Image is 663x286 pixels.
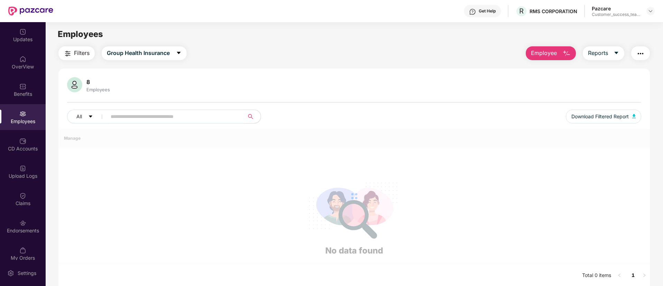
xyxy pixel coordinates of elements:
button: Allcaret-down [67,110,109,123]
img: svg+xml;base64,PHN2ZyB4bWxucz0iaHR0cDovL3d3dy53My5vcmcvMjAwMC9zdmciIHhtbG5zOnhsaW5rPSJodHRwOi8vd3... [67,77,82,92]
span: R [519,7,524,15]
img: svg+xml;base64,PHN2ZyBpZD0iRHJvcGRvd24tMzJ4MzIiIHhtbG5zPSJodHRwOi8vd3d3LnczLm9yZy8yMDAwL3N2ZyIgd2... [648,8,653,14]
div: 8 [85,79,111,85]
button: Filters [58,46,95,60]
span: right [642,273,646,277]
span: search [244,114,257,119]
span: caret-down [88,114,93,120]
span: Download Filtered Report [571,113,629,120]
div: Pazcare [592,5,640,12]
button: search [244,110,261,123]
img: svg+xml;base64,PHN2ZyBpZD0iVXBsb2FkX0xvZ3MiIGRhdGEtbmFtZT0iVXBsb2FkIExvZ3MiIHhtbG5zPSJodHRwOi8vd3... [19,165,26,172]
span: Employees [58,29,103,39]
img: svg+xml;base64,PHN2ZyBpZD0iSGVscC0zMngzMiIgeG1sbnM9Imh0dHA6Ly93d3cudzMub3JnLzIwMDAvc3ZnIiB3aWR0aD... [469,8,476,15]
div: Employees [85,87,111,92]
div: Settings [16,270,38,277]
span: Group Health Insurance [107,49,170,57]
img: New Pazcare Logo [8,7,53,16]
button: Group Health Insurancecaret-down [102,46,187,60]
span: All [76,113,82,120]
li: Next Page [639,270,650,281]
li: Total 0 items [582,270,611,281]
button: Employee [526,46,576,60]
span: left [617,273,622,277]
li: 1 [628,270,639,281]
li: Previous Page [614,270,625,281]
img: svg+xml;base64,PHN2ZyBpZD0iQ0RfQWNjb3VudHMiIGRhdGEtbmFtZT0iQ0QgQWNjb3VudHMiIHhtbG5zPSJodHRwOi8vd3... [19,138,26,145]
span: Employee [531,49,557,57]
img: svg+xml;base64,PHN2ZyB4bWxucz0iaHR0cDovL3d3dy53My5vcmcvMjAwMC9zdmciIHdpZHRoPSIyNCIgaGVpZ2h0PSIyNC... [636,49,645,58]
img: svg+xml;base64,PHN2ZyBpZD0iRW1wbG95ZWVzIiB4bWxucz0iaHR0cDovL3d3dy53My5vcmcvMjAwMC9zdmciIHdpZHRoPS... [19,110,26,117]
button: Download Filtered Report [566,110,641,123]
img: svg+xml;base64,PHN2ZyBpZD0iU2V0dGluZy0yMHgyMCIgeG1sbnM9Imh0dHA6Ly93d3cudzMub3JnLzIwMDAvc3ZnIiB3aW... [7,270,14,277]
button: right [639,270,650,281]
div: RMS CORPORATION [530,8,577,15]
img: svg+xml;base64,PHN2ZyB4bWxucz0iaHR0cDovL3d3dy53My5vcmcvMjAwMC9zdmciIHhtbG5zOnhsaW5rPSJodHRwOi8vd3... [632,114,636,118]
div: Customer_success_team_lead [592,12,640,17]
img: svg+xml;base64,PHN2ZyBpZD0iTXlfT3JkZXJzIiBkYXRhLW5hbWU9Ik15IE9yZGVycyIgeG1sbnM9Imh0dHA6Ly93d3cudz... [19,247,26,254]
div: Get Help [479,8,496,14]
span: Reports [588,49,608,57]
button: left [614,270,625,281]
img: svg+xml;base64,PHN2ZyBpZD0iRW5kb3JzZW1lbnRzIiB4bWxucz0iaHR0cDovL3d3dy53My5vcmcvMjAwMC9zdmciIHdpZH... [19,220,26,227]
img: svg+xml;base64,PHN2ZyBpZD0iQ2xhaW0iIHhtbG5zPSJodHRwOi8vd3d3LnczLm9yZy8yMDAwL3N2ZyIgd2lkdGg9IjIwIi... [19,192,26,199]
button: Reportscaret-down [583,46,624,60]
a: 1 [628,270,639,280]
img: svg+xml;base64,PHN2ZyB4bWxucz0iaHR0cDovL3d3dy53My5vcmcvMjAwMC9zdmciIHdpZHRoPSIyNCIgaGVpZ2h0PSIyNC... [64,49,72,58]
img: svg+xml;base64,PHN2ZyBpZD0iVXBkYXRlZCIgeG1sbnM9Imh0dHA6Ly93d3cudzMub3JnLzIwMDAvc3ZnIiB3aWR0aD0iMj... [19,28,26,35]
img: svg+xml;base64,PHN2ZyBpZD0iQmVuZWZpdHMiIHhtbG5zPSJodHRwOi8vd3d3LnczLm9yZy8yMDAwL3N2ZyIgd2lkdGg9Ij... [19,83,26,90]
span: caret-down [176,50,181,56]
img: svg+xml;base64,PHN2ZyBpZD0iSG9tZSIgeG1sbnM9Imh0dHA6Ly93d3cudzMub3JnLzIwMDAvc3ZnIiB3aWR0aD0iMjAiIG... [19,56,26,63]
span: caret-down [614,50,619,56]
span: Filters [74,49,90,57]
img: svg+xml;base64,PHN2ZyB4bWxucz0iaHR0cDovL3d3dy53My5vcmcvMjAwMC9zdmciIHhtbG5zOnhsaW5rPSJodHRwOi8vd3... [562,49,571,58]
